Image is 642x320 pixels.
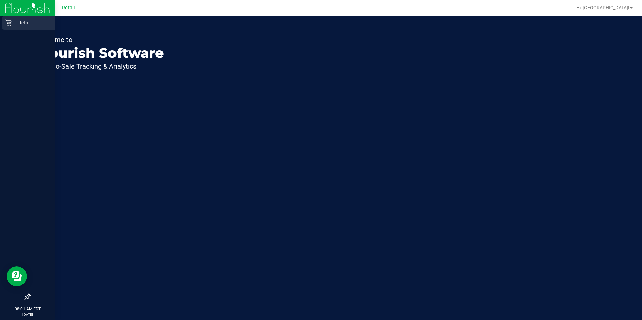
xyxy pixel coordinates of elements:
[36,36,164,43] p: Welcome to
[36,63,164,70] p: Seed-to-Sale Tracking & Analytics
[5,19,12,26] inline-svg: Retail
[7,266,27,286] iframe: Resource center
[3,312,52,317] p: [DATE]
[36,46,164,60] p: Flourish Software
[3,306,52,312] p: 08:01 AM EDT
[576,5,629,10] span: Hi, [GEOGRAPHIC_DATA]!
[12,19,52,27] p: Retail
[62,5,75,11] span: Retail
